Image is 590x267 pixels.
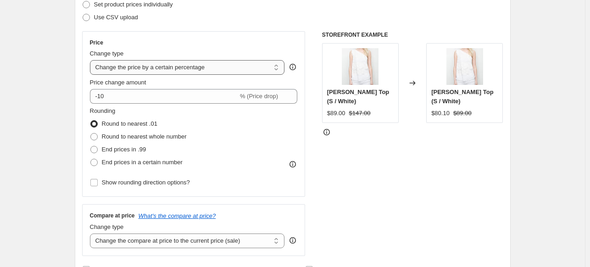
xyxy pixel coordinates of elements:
img: Clara_Scallop_White_80x.jpg [446,48,483,85]
div: help [288,236,297,245]
button: What's the compare at price? [139,212,216,219]
h6: STOREFRONT EXAMPLE [322,31,503,39]
span: Change type [90,223,124,230]
strike: $89.00 [453,109,472,118]
input: -15 [90,89,238,104]
span: Round to nearest whole number [102,133,187,140]
span: Price change amount [90,79,146,86]
span: Round to nearest .01 [102,120,157,127]
span: Change type [90,50,124,57]
strike: $147.00 [349,109,371,118]
h3: Compare at price [90,212,135,219]
h3: Price [90,39,103,46]
span: [PERSON_NAME] Top (S / White) [327,89,390,105]
span: Show rounding direction options? [102,179,190,186]
span: End prices in .99 [102,146,146,153]
span: Use CSV upload [94,14,138,21]
div: $89.00 [327,109,345,118]
span: Rounding [90,107,116,114]
span: End prices in a certain number [102,159,183,166]
span: % (Price drop) [240,93,278,100]
span: Set product prices individually [94,1,173,8]
img: Clara_Scallop_White_80x.jpg [342,48,378,85]
div: help [288,62,297,72]
div: $80.10 [431,109,450,118]
span: [PERSON_NAME] Top (S / White) [431,89,494,105]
